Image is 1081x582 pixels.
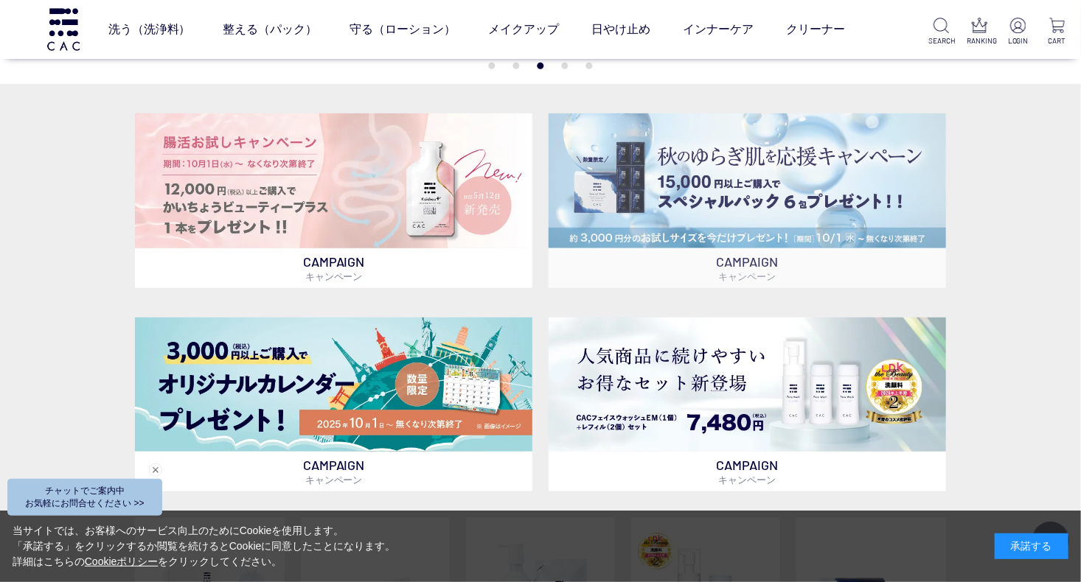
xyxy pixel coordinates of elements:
[489,9,560,50] a: メイクアップ
[928,35,953,46] p: SEARCH
[13,523,396,569] div: 当サイトでは、お客様へのサービス向上のためにCookieを使用します。 「承諾する」をクリックするか閲覧を続けるとCookieに同意したことになります。 詳細はこちらの をクリックしてください。
[549,248,946,288] p: CAMPAIGN
[718,270,776,282] span: キャンペーン
[1006,18,1031,46] a: LOGIN
[85,555,159,567] a: Cookieポリシー
[549,452,946,491] p: CAMPAIGN
[549,113,946,248] img: スペシャルパックお試しプレゼント
[928,18,953,46] a: SEARCH
[718,474,776,485] span: キャンペーン
[549,318,946,492] a: フェイスウォッシュ＋レフィル2個セット フェイスウォッシュ＋レフィル2個セット CAMPAIGNキャンペーン
[549,318,946,452] img: フェイスウォッシュ＋レフィル2個セット
[995,533,1068,559] div: 承諾する
[1044,18,1069,46] a: CART
[1006,35,1031,46] p: LOGIN
[135,318,532,452] img: カレンダープレゼント
[45,8,82,50] img: logo
[684,9,754,50] a: インナーケア
[305,270,363,282] span: キャンペーン
[135,318,532,492] a: カレンダープレゼント カレンダープレゼント CAMPAIGNキャンペーン
[135,248,532,288] p: CAMPAIGN
[549,113,946,288] a: スペシャルパックお試しプレゼント スペシャルパックお試しプレゼント CAMPAIGNキャンペーン
[135,113,532,248] img: 腸活お試しキャンペーン
[1044,35,1069,46] p: CART
[592,9,651,50] a: 日やけ止め
[108,9,191,50] a: 洗う（洗浄料）
[350,9,456,50] a: 守る（ローション）
[967,18,993,46] a: RANKING
[787,9,846,50] a: クリーナー
[223,9,318,50] a: 整える（パック）
[967,35,993,46] p: RANKING
[305,474,363,485] span: キャンペーン
[135,113,532,288] a: 腸活お試しキャンペーン 腸活お試しキャンペーン CAMPAIGNキャンペーン
[135,452,532,491] p: CAMPAIGN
